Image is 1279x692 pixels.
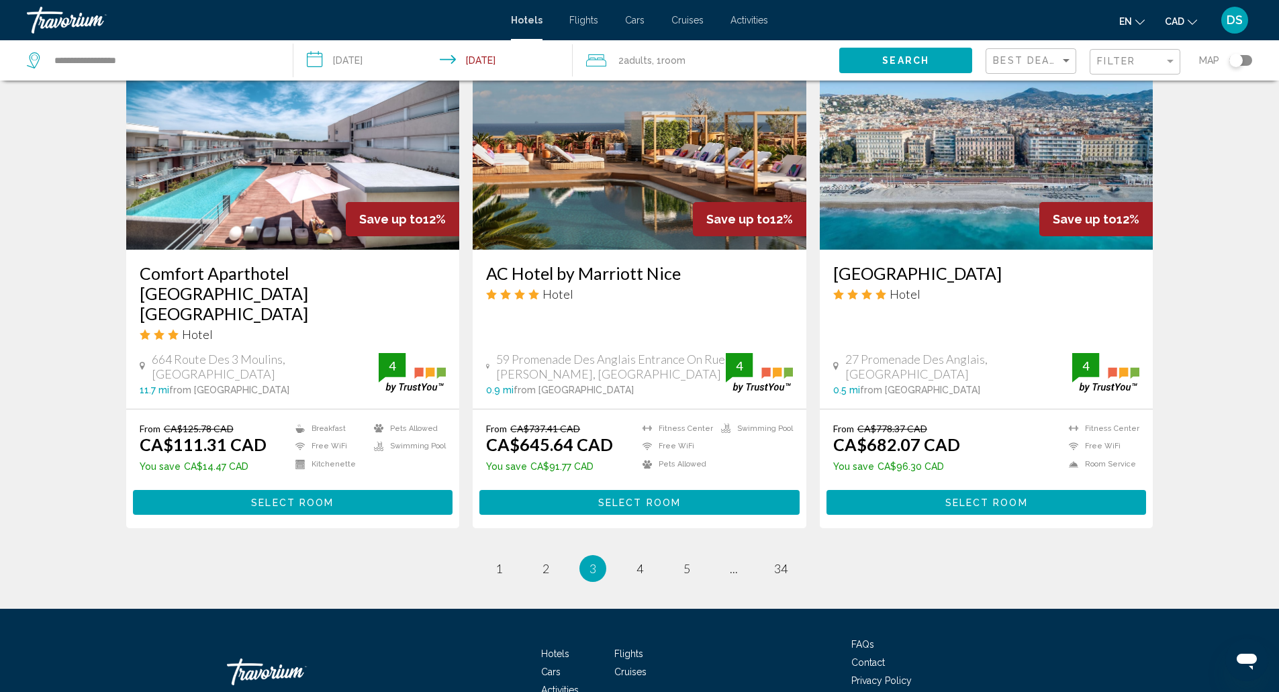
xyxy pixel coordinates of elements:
[833,461,960,472] p: CA$96.30 CAD
[589,561,596,576] span: 3
[833,263,1140,283] a: [GEOGRAPHIC_DATA]
[845,352,1072,381] span: 27 Promenade Des Anglais, [GEOGRAPHIC_DATA]
[379,353,446,393] img: trustyou-badge.svg
[35,35,148,46] div: Domain: [DOMAIN_NAME]
[36,78,47,89] img: tab_domain_overview_orange.svg
[860,385,980,395] span: from [GEOGRAPHIC_DATA]
[541,666,561,677] span: Cars
[833,434,960,454] ins: CA$682.07 CAD
[251,497,334,508] span: Select Room
[21,35,32,46] img: website_grey.svg
[140,327,446,342] div: 3 star Hotel
[486,434,613,454] ins: CA$645.64 CAD
[820,35,1153,250] a: Hotel image
[140,434,267,454] ins: CA$111.31 CAD
[851,657,885,668] a: Contact
[1219,54,1252,66] button: Toggle map
[140,461,267,472] p: CA$14.47 CAD
[542,561,549,576] span: 2
[714,423,793,434] li: Swimming Pool
[514,385,634,395] span: from [GEOGRAPHIC_DATA]
[289,458,367,470] li: Kitchenette
[21,21,32,32] img: logo_orange.svg
[851,639,874,650] a: FAQs
[496,352,726,381] span: 59 Promenade Des Anglais Entrance On Rue [PERSON_NAME], [GEOGRAPHIC_DATA]
[379,358,406,374] div: 4
[1062,423,1139,434] li: Fitness Center
[636,423,714,434] li: Fitness Center
[346,202,459,236] div: 12%
[625,15,645,26] a: Cars
[134,78,144,89] img: tab_keywords_by_traffic_grey.svg
[1165,11,1197,31] button: Change currency
[38,21,66,32] div: v 4.0.25
[833,461,874,472] span: You save
[367,441,446,452] li: Swimming Pool
[857,423,927,434] del: CA$778.37 CAD
[1225,638,1268,681] iframe: Button to launch messaging window
[479,490,800,515] button: Select Room
[1097,56,1135,66] span: Filter
[573,40,839,81] button: Travelers: 2 adults, 0 children
[486,385,514,395] span: 0.9 mi
[661,55,685,66] span: Room
[624,55,652,66] span: Adults
[614,666,647,677] span: Cruises
[569,15,598,26] span: Flights
[1119,16,1132,27] span: en
[541,648,569,659] a: Hotels
[511,15,542,26] a: Hotels
[367,423,446,434] li: Pets Allowed
[510,423,580,434] del: CA$737.41 CAD
[289,423,367,434] li: Breakfast
[1165,16,1184,27] span: CAD
[293,40,573,81] button: Check-in date: Sep 2, 2025 Check-out date: Sep 3, 2025
[164,423,234,434] del: CA$125.78 CAD
[473,35,806,250] img: Hotel image
[486,263,793,283] a: AC Hotel by Marriott Nice
[636,458,714,470] li: Pets Allowed
[671,15,704,26] a: Cruises
[542,287,573,301] span: Hotel
[51,79,120,88] div: Domain Overview
[486,461,527,472] span: You save
[1090,48,1180,76] button: Filter
[140,423,160,434] span: From
[227,652,361,692] a: Travorium
[148,79,226,88] div: Keywords by Traffic
[133,490,453,515] button: Select Room
[1072,353,1139,393] img: trustyou-badge.svg
[618,51,652,70] span: 2
[126,35,460,250] a: Hotel image
[1039,202,1153,236] div: 12%
[826,493,1147,508] a: Select Room
[486,423,507,434] span: From
[140,263,446,324] a: Comfort Aparthotel [GEOGRAPHIC_DATA] [GEOGRAPHIC_DATA]
[730,561,738,576] span: ...
[726,353,793,393] img: trustyou-badge.svg
[598,497,681,508] span: Select Room
[1217,6,1252,34] button: User Menu
[133,493,453,508] a: Select Room
[730,15,768,26] a: Activities
[851,675,912,686] span: Privacy Policy
[486,461,613,472] p: CA$91.77 CAD
[1227,13,1243,27] span: DS
[839,48,972,72] button: Search
[993,56,1072,67] mat-select: Sort by
[833,385,860,395] span: 0.5 mi
[169,385,289,395] span: from [GEOGRAPHIC_DATA]
[614,648,643,659] a: Flights
[774,561,788,576] span: 34
[636,561,643,576] span: 4
[652,51,685,70] span: , 1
